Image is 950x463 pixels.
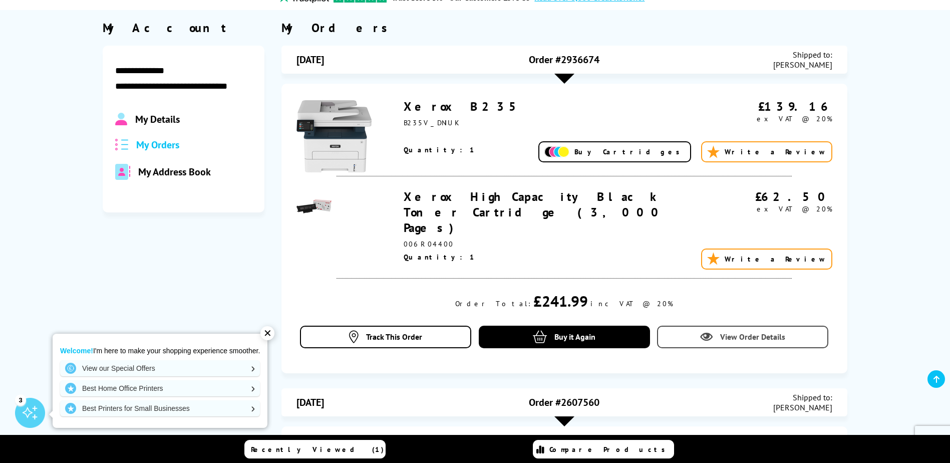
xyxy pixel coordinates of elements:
span: Write a Review [725,255,826,264]
div: 006R04400 [404,240,704,249]
a: View our Special Offers [60,360,260,376]
span: [DATE] [296,396,324,409]
span: Shipped to: [773,50,832,60]
img: Xerox B235 [296,99,372,174]
p: I'm here to make your shopping experience smoother. [60,346,260,355]
img: all-order.svg [115,139,128,150]
div: Order Total: [455,299,531,308]
span: Compare Products [549,445,671,454]
a: View Order Details [657,326,828,348]
span: Recently Viewed (1) [251,445,384,454]
span: Buy it Again [554,332,595,342]
span: Order #2607560 [529,396,599,409]
span: [DATE] [296,53,324,66]
a: Best Home Office Printers [60,380,260,396]
div: £62.50 [704,189,832,204]
span: [PERSON_NAME] [773,60,832,70]
div: ex VAT @ 20% [704,204,832,213]
span: My Orders [136,138,179,151]
span: View Order Details [720,332,785,342]
a: Buy it Again [479,326,650,348]
a: Recently Viewed (1) [244,440,386,458]
span: Track This Order [366,332,422,342]
span: [PERSON_NAME] [773,402,832,412]
div: My Orders [281,20,847,36]
span: My Details [135,113,180,126]
span: My Address Book [138,165,211,178]
div: £139.16 [704,99,832,114]
a: Buy Cartridges [538,141,691,162]
span: Shipped to: [773,392,832,402]
a: Best Printers for Small Businesses [60,400,260,416]
div: ex VAT @ 20% [704,114,832,123]
a: Xerox High Capacity Black Toner Cartridge (3,000 Pages) [404,189,666,236]
span: Buy Cartridges [574,147,685,156]
div: inc VAT @ 20% [590,299,673,308]
span: Write a Review [725,147,826,156]
span: Order #2936674 [529,53,599,66]
div: 3 [15,394,26,405]
a: Write a Review [701,141,832,162]
span: Quantity: 1 [404,253,476,262]
div: £241.99 [533,291,588,311]
strong: Welcome! [60,347,93,355]
img: Add Cartridges [544,146,569,158]
img: Xerox High Capacity Black Toner Cartridge (3,000 Pages) [296,189,332,224]
span: Quantity: 1 [404,145,476,154]
div: B235V_DNIUK [404,118,704,127]
a: Compare Products [533,440,674,458]
a: Write a Review [701,249,832,270]
a: Track This Order [300,326,471,348]
a: Xerox B235 [404,99,524,114]
img: address-book-duotone-solid.svg [115,164,130,180]
div: My Account [103,20,264,36]
div: ✕ [260,326,274,340]
img: Profile.svg [115,113,127,126]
